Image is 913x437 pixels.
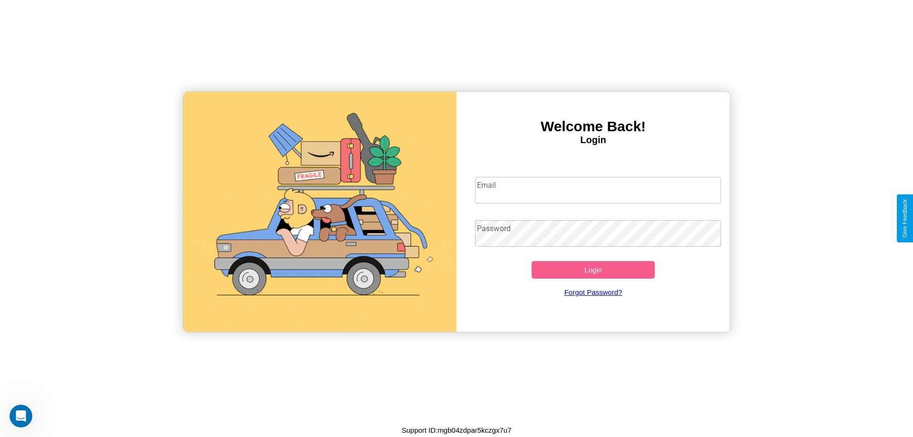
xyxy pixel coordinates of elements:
div: Give Feedback [902,199,908,238]
button: Login [532,261,655,279]
h3: Welcome Back! [456,118,730,135]
a: Forgot Password? [470,279,717,306]
h4: Login [456,135,730,146]
img: gif [183,92,456,332]
iframe: Intercom live chat [10,405,32,427]
p: Support ID: mgb04zdpar5kczgx7u7 [402,424,512,437]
